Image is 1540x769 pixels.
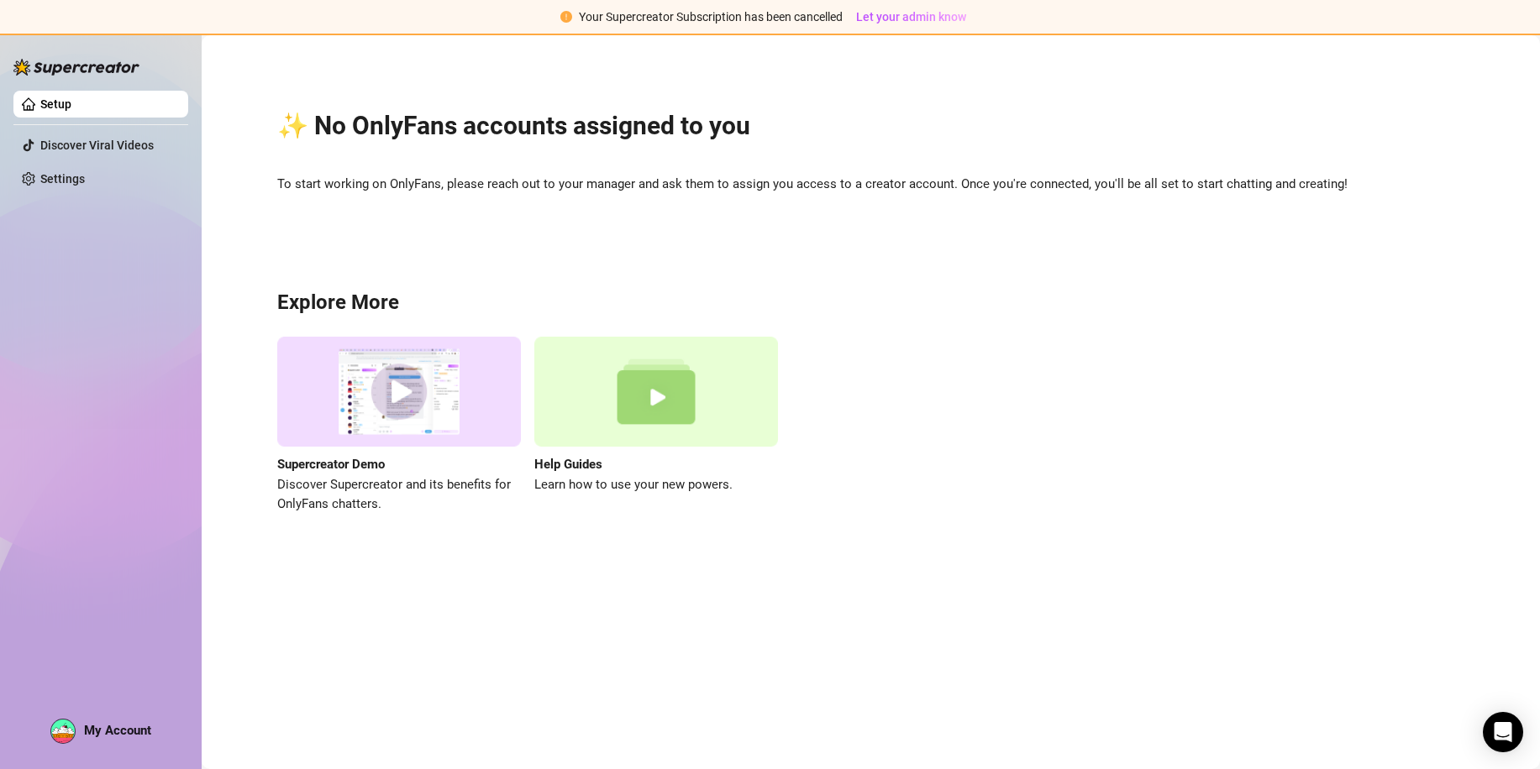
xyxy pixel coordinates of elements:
[1483,712,1523,752] div: Open Intercom Messenger
[277,337,521,447] img: supercreator demo
[579,10,843,24] span: Your Supercreator Subscription has been cancelled
[277,337,521,514] a: Supercreator DemoDiscover Supercreator and its benefits for OnlyFans chatters.
[277,475,521,515] span: Discover Supercreator and its benefits for OnlyFans chatters.
[40,172,85,186] a: Settings
[534,457,602,472] strong: Help Guides
[277,175,1464,195] span: To start working on OnlyFans, please reach out to your manager and ask them to assign you access ...
[51,719,75,743] img: AAcHTtfs5eytsSq7Wo_jebhd_smsPiue8oCZ_arvQ7I-ZcHebg=s96-c
[534,337,778,514] a: Help GuidesLearn how to use your new powers.
[84,723,151,738] span: My Account
[277,110,1464,142] h2: ✨ No OnlyFans accounts assigned to you
[849,7,973,27] button: Let your admin know
[40,139,154,152] a: Discover Viral Videos
[40,97,71,111] a: Setup
[277,290,1464,316] h3: Explore More
[534,337,778,447] img: help guides
[856,10,966,24] span: Let your admin know
[13,59,139,76] img: logo-BBDzfeDw.svg
[277,457,385,472] strong: Supercreator Demo
[534,475,778,495] span: Learn how to use your new powers.
[560,11,572,23] span: exclamation-circle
